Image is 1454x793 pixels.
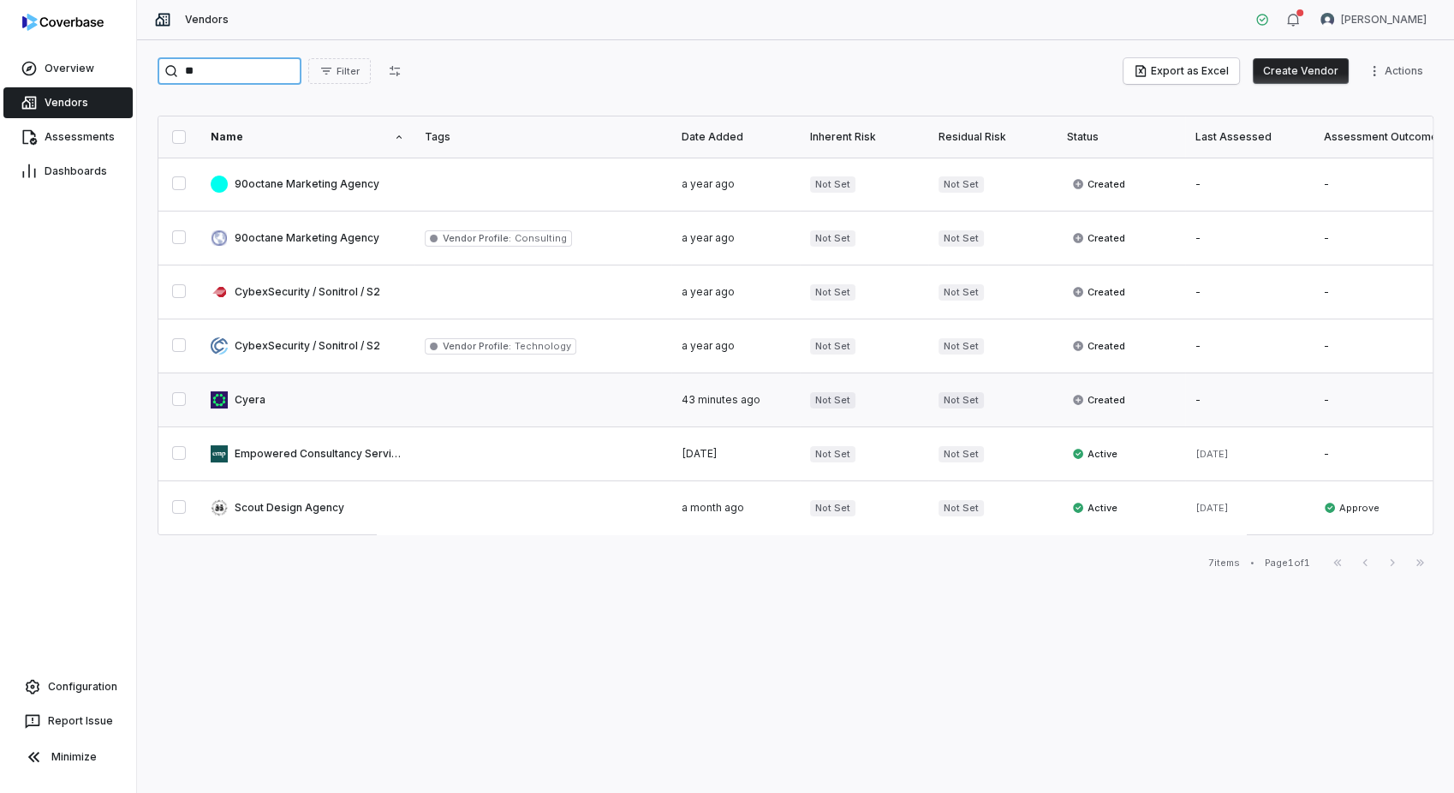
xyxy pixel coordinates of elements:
span: Active [1072,447,1117,461]
td: - [1185,319,1314,373]
span: Not Set [939,500,984,516]
button: Diana Esparza avatar[PERSON_NAME] [1310,7,1437,33]
div: • [1250,557,1254,569]
span: Not Set [810,500,855,516]
div: Page 1 of 1 [1265,557,1310,569]
img: Diana Esparza avatar [1320,13,1334,27]
div: Status [1067,130,1175,144]
span: Filter [337,65,360,78]
span: Configuration [48,680,117,694]
span: Report Issue [48,714,113,728]
a: Vendors [3,87,133,118]
span: Active [1072,501,1117,515]
span: Not Set [939,176,984,193]
span: Not Set [810,392,855,408]
span: Vendors [185,13,229,27]
div: Last Assessed [1195,130,1303,144]
span: a year ago [682,285,735,298]
button: Export as Excel [1123,58,1239,84]
td: - [1314,427,1442,481]
span: a month ago [682,501,744,514]
div: Assessment Outcome [1324,130,1432,144]
span: Dashboards [45,164,107,178]
span: Not Set [810,176,855,193]
span: a year ago [682,339,735,352]
span: Not Set [810,338,855,355]
span: Consulting [511,232,566,244]
a: Assessments [3,122,133,152]
td: - [1314,373,1442,427]
div: Date Added [682,130,790,144]
span: Not Set [810,446,855,462]
td: - [1185,265,1314,319]
div: Residual Risk [939,130,1046,144]
td: - [1314,212,1442,265]
td: - [1185,212,1314,265]
span: Technology [511,340,570,352]
button: Filter [308,58,371,84]
span: Not Set [939,338,984,355]
td: - [1185,158,1314,212]
button: Minimize [7,740,129,774]
span: Vendor Profile : [443,232,511,244]
span: [PERSON_NAME] [1341,13,1427,27]
div: 7 items [1208,557,1240,569]
span: [DATE] [682,447,718,460]
a: Dashboards [3,156,133,187]
span: Vendors [45,96,88,110]
span: Assessments [45,130,115,144]
span: Created [1072,339,1125,353]
span: a year ago [682,177,735,190]
span: Not Set [939,446,984,462]
div: Name [211,130,404,144]
span: Created [1072,285,1125,299]
button: More actions [1362,58,1433,84]
span: Not Set [939,230,984,247]
span: Minimize [51,750,97,764]
span: Created [1072,177,1125,191]
td: - [1314,158,1442,212]
span: 43 minutes ago [682,393,760,406]
span: [DATE] [1195,448,1229,460]
span: Not Set [810,230,855,247]
div: Tags [425,130,661,144]
span: Not Set [939,392,984,408]
img: logo-D7KZi-bG.svg [22,14,104,31]
a: Overview [3,53,133,84]
span: Created [1072,393,1125,407]
td: - [1314,319,1442,373]
span: Vendor Profile : [443,340,511,352]
td: - [1185,373,1314,427]
button: Report Issue [7,706,129,736]
span: Not Set [810,284,855,301]
span: [DATE] [1195,502,1229,514]
span: Created [1072,231,1125,245]
td: - [1314,265,1442,319]
span: Not Set [939,284,984,301]
button: Create Vendor [1253,58,1349,84]
div: Inherent Risk [810,130,918,144]
span: Overview [45,62,94,75]
span: a year ago [682,231,735,244]
a: Configuration [7,671,129,702]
